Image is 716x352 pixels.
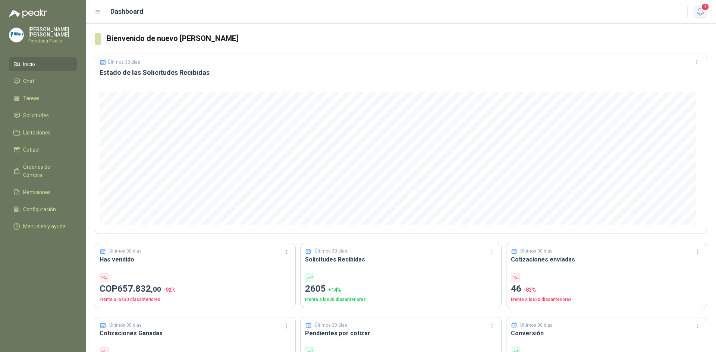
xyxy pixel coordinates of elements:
[23,188,51,196] span: Remisiones
[109,248,142,255] p: Últimos 30 días
[100,68,702,77] h3: Estado de las Solicitudes Recibidas
[28,39,77,43] p: Ferreteria Fivalle
[108,60,140,65] p: Últimos 30 días
[9,160,77,182] a: Órdenes de Compra
[23,146,40,154] span: Cotizar
[9,9,47,18] img: Logo peakr
[151,285,161,294] span: ,00
[315,322,347,329] p: Últimos 30 días
[23,129,51,137] span: Licitaciones
[23,94,40,102] span: Tareas
[9,74,77,88] a: Chat
[511,329,702,338] h3: Conversión
[9,185,77,199] a: Remisiones
[109,322,142,329] p: Últimos 30 días
[9,202,77,216] a: Configuración
[163,287,176,293] span: -92 %
[9,91,77,105] a: Tareas
[305,296,496,303] p: Frente a los 30 días anteriores
[511,255,702,264] h3: Cotizaciones enviadas
[305,282,496,296] p: 2605
[23,205,56,213] span: Configuración
[701,3,709,10] span: 1
[9,143,77,157] a: Cotizar
[23,222,66,231] span: Manuales y ayuda
[9,126,77,140] a: Licitaciones
[100,329,291,338] h3: Cotizaciones Ganadas
[28,27,77,37] p: [PERSON_NAME] [PERSON_NAME]
[520,248,553,255] p: Últimos 30 días
[23,77,34,85] span: Chat
[110,6,144,17] h1: Dashboard
[9,108,77,123] a: Solicitudes
[23,111,49,120] span: Solicitudes
[511,296,702,303] p: Frente a los 30 días anteriores
[524,287,536,293] span: -83 %
[305,329,496,338] h3: Pendientes por cotizar
[100,255,291,264] h3: Has vendido
[9,28,23,42] img: Company Logo
[511,282,702,296] p: 46
[315,248,347,255] p: Últimos 30 días
[9,219,77,234] a: Manuales y ayuda
[23,163,70,179] span: Órdenes de Compra
[9,57,77,71] a: Inicio
[100,282,291,296] p: COP
[100,296,291,303] p: Frente a los 30 días anteriores
[305,255,496,264] h3: Solicitudes Recibidas
[328,287,341,293] span: + 14 %
[520,322,553,329] p: Últimos 30 días
[117,283,161,294] span: 657.832
[694,5,707,19] button: 1
[107,33,707,44] h3: Bienvenido de nuevo [PERSON_NAME]
[23,60,35,68] span: Inicio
